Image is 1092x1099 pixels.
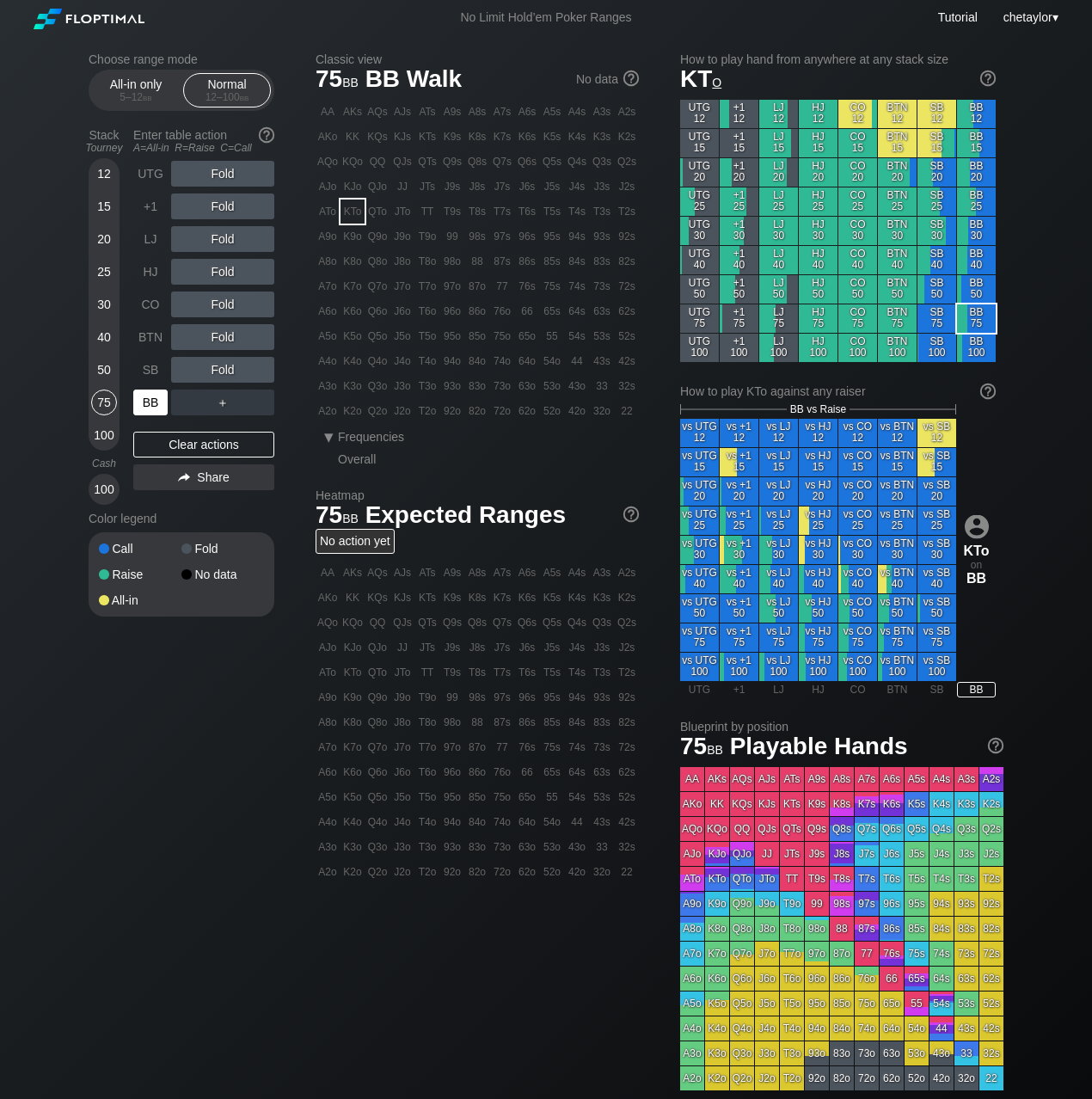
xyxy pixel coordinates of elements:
div: J4s [565,175,589,199]
h2: Classic view [316,52,639,66]
img: Floptimal logo [34,9,144,29]
div: AJs [390,100,414,124]
div: No Limit Hold’em Poker Ranges [434,10,657,28]
div: Fold [171,259,274,285]
div: 43o [565,374,589,398]
div: HJ 20 [799,158,837,187]
div: 85s [540,249,564,273]
div: SB 25 [917,187,956,216]
div: QJo [365,175,390,199]
div: 84s [565,249,589,273]
div: Q7s [490,150,514,174]
div: QTo [365,200,390,224]
div: Tourney [82,142,126,154]
div: A4o [316,349,340,373]
div: A2s [615,100,639,124]
div: 73o [490,374,514,398]
div: J2o [390,399,414,423]
h2: Choose range mode [89,52,274,66]
div: HJ 100 [799,334,837,362]
h2: How to play hand from anywhere at any stack size [680,52,996,66]
div: LJ 75 [759,304,798,333]
div: T8o [415,249,439,273]
div: 74o [490,349,514,373]
div: BB 40 [957,246,996,274]
div: 75o [490,324,514,348]
div: No data [576,72,639,88]
div: HJ 15 [799,129,837,157]
div: 72s [615,274,639,298]
img: help.32db89a4.svg [986,736,1005,755]
div: LJ 30 [759,217,798,245]
div: Fold [171,226,274,252]
div: BTN 50 [878,275,917,304]
div: HJ 40 [799,246,837,274]
div: HJ 75 [799,304,837,333]
div: A4s [565,100,589,124]
div: T5o [415,324,439,348]
div: +1 40 [720,246,758,274]
div: A3o [316,374,340,398]
div: A9s [440,100,464,124]
div: 63o [515,374,539,398]
div: HJ 25 [799,187,837,216]
div: 86s [515,249,539,273]
div: LJ 25 [759,187,798,216]
div: T2s [615,200,639,224]
div: KK [340,125,365,149]
div: JJ [390,175,414,199]
div: 75 [91,390,117,415]
div: A5s [540,100,564,124]
div: 52s [615,324,639,348]
div: KTs [415,125,439,149]
span: BB Walk [363,66,465,95]
div: UTG 12 [680,100,719,128]
div: K4o [340,349,365,373]
div: 86o [465,299,489,323]
div: T8s [465,200,489,224]
div: +1 [133,193,168,219]
div: 63s [590,299,614,323]
div: How to play KTo against any raiser [680,384,996,398]
div: 95s [540,224,564,249]
div: 100 [91,476,117,502]
div: UTG 15 [680,129,719,157]
div: KQo [340,150,365,174]
div: 77 [490,274,514,298]
img: icon-avatar.b40e07d9.svg [965,514,989,538]
div: 96o [440,299,464,323]
div: BTN 25 [878,187,917,216]
div: K4s [565,125,589,149]
div: 85o [465,324,489,348]
span: bb [240,91,249,103]
div: +1 75 [720,304,758,333]
div: CO 30 [838,217,877,245]
div: All-in only [96,74,175,107]
div: 62s [615,299,639,323]
div: UTG 75 [680,304,719,333]
div: SB 100 [917,334,956,362]
div: Q2o [365,399,390,423]
div: J6o [390,299,414,323]
div: CO 12 [838,100,877,128]
div: AA [316,100,340,124]
div: Normal [187,74,267,107]
div: LJ 50 [759,275,798,304]
div: LJ 40 [759,246,798,274]
div: BB [133,390,168,415]
div: A8o [316,249,340,273]
div: BB 12 [957,100,996,128]
img: help.32db89a4.svg [257,126,276,144]
div: SB 12 [917,100,956,128]
div: +1 20 [720,158,758,187]
div: T9o [415,224,439,249]
div: K8s [465,125,489,149]
div: J7s [490,175,514,199]
div: K3o [340,374,365,398]
div: 87o [465,274,489,298]
div: A7s [490,100,514,124]
div: Q7o [365,274,390,298]
div: CO 25 [838,187,877,216]
div: 15 [91,193,117,219]
div: 92o [440,399,464,423]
